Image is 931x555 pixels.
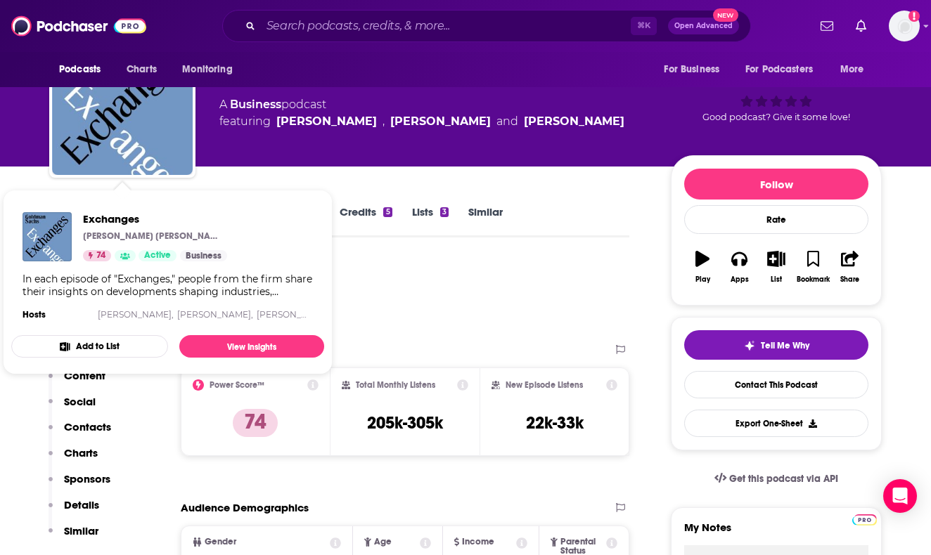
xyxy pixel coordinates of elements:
span: , [383,113,385,130]
a: Business [230,98,281,111]
div: Rate [684,205,868,234]
span: and [496,113,518,130]
span: Podcasts [59,60,101,79]
div: Play [695,275,710,284]
span: Active [144,249,171,263]
div: Share [840,275,859,284]
div: List [771,275,782,284]
button: Share [832,242,868,292]
span: More [840,60,864,79]
div: In each episode of "Exchanges," people from the firm share their insights on developments shaping... [23,273,313,298]
p: Details [64,498,99,511]
label: My Notes [684,521,868,545]
span: Income [462,537,494,547]
button: Add to List [11,335,168,358]
a: Lists3 [412,205,449,237]
a: 74 [83,250,111,261]
button: open menu [172,56,250,83]
div: A podcast [219,96,624,130]
button: Charts [49,446,98,472]
a: Business [180,250,227,261]
a: Betsy Gorton [524,113,624,130]
a: [PERSON_NAME], [98,309,174,320]
a: Active [139,250,176,261]
button: open menu [654,56,737,83]
div: Search podcasts, credits, & more... [222,10,751,42]
button: Apps [721,242,757,292]
span: ⌘ K [631,17,657,35]
div: 5 [383,207,392,217]
button: Sponsors [49,472,110,498]
button: Follow [684,169,868,200]
button: Show profile menu [889,11,920,41]
span: featuring [219,113,624,130]
span: Logged in as jbarbour [889,11,920,41]
a: Exchanges [83,212,227,226]
div: Open Intercom Messenger [883,479,917,513]
button: open menu [830,56,882,83]
img: Exchanges [23,212,72,261]
p: Charts [64,446,98,459]
a: Allison Nathan [276,113,377,130]
a: Credits5 [340,205,392,237]
span: Gender [205,537,236,547]
h2: Audience Demographics [181,501,309,514]
span: Tell Me Why [761,340,809,351]
input: Search podcasts, credits, & more... [261,15,631,37]
h3: 22k-33k [526,412,584,433]
h2: New Episode Listens [506,380,583,390]
p: Sponsors [64,472,110,485]
p: Social [64,395,96,408]
div: Bookmark [797,275,830,284]
span: Age [374,537,392,547]
div: 74Good podcast? Give it some love! [671,44,882,131]
a: [PERSON_NAME] [257,309,330,320]
img: Exchanges [52,34,193,175]
p: Similar [64,524,98,537]
span: 74 [96,249,105,263]
img: tell me why sparkle [744,340,755,351]
button: open menu [49,56,119,83]
button: Details [49,498,99,524]
button: Export One-Sheet [684,410,868,437]
h3: 205k-305k [367,412,443,433]
span: For Business [664,60,719,79]
svg: Email not verified [908,11,920,22]
button: Play [684,242,721,292]
a: Show notifications dropdown [815,14,839,38]
div: Apps [731,275,749,284]
span: Open Advanced [674,22,733,30]
button: Open AdvancedNew [668,18,739,34]
a: Pro website [852,512,877,525]
span: Charts [127,60,157,79]
button: Social [49,395,96,421]
a: Contact This Podcast [684,371,868,398]
span: For Podcasters [745,60,813,79]
p: 74 [233,409,278,437]
button: Bookmark [795,242,831,292]
span: Monitoring [182,60,232,79]
p: Contacts [64,420,111,433]
h4: Hosts [23,309,46,320]
span: Get this podcast via API [729,473,838,485]
button: tell me why sparkleTell Me Why [684,330,868,360]
img: User Profile [889,11,920,41]
img: Podchaser Pro [852,514,877,525]
p: [PERSON_NAME] [PERSON_NAME] [83,230,224,242]
a: Charts [117,56,165,83]
img: Podchaser - Follow, Share and Rate Podcasts [11,13,146,39]
button: open menu [736,56,833,83]
button: List [758,242,795,292]
div: 3 [440,207,449,217]
a: View Insights [179,335,324,358]
span: Good podcast? Give it some love! [702,112,850,122]
a: Similar [468,205,503,237]
a: Get this podcast via API [703,462,849,496]
span: New [713,8,738,22]
a: [PERSON_NAME], [177,309,253,320]
h2: Power Score™ [210,380,264,390]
